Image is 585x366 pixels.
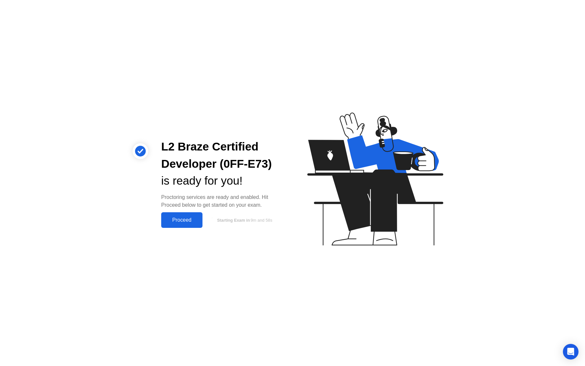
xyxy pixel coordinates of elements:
[161,172,282,190] div: is ready for you!
[251,218,272,223] span: 9m and 58s
[563,344,578,359] div: Open Intercom Messenger
[161,193,282,209] div: Proctoring services are ready and enabled. Hit Proceed below to get started on your exam.
[161,138,282,173] div: L2 Braze Certified Developer (0FF-E73)
[161,212,202,228] button: Proceed
[163,217,201,223] div: Proceed
[206,214,282,226] button: Starting Exam in9m and 58s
